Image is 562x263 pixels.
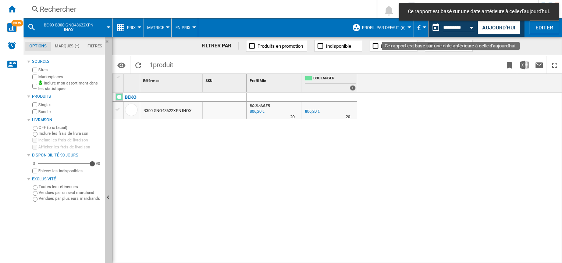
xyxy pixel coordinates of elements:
label: Inclure les frais de livraison [38,137,102,143]
button: Indisponible [314,40,362,52]
button: Editer [530,21,559,34]
button: Aujourd'hui [477,21,520,34]
md-tab-item: Options [25,42,51,51]
span: BOULANGER [313,76,356,82]
span: € [417,24,421,32]
div: Sort None [204,74,246,85]
div: BOULANGER 1 offers sold by BOULANGER [303,74,357,92]
label: Sites [38,67,102,73]
div: Sort None [142,74,202,85]
span: 1 [146,56,177,72]
button: Profil par défaut (6) [362,18,409,37]
span: Ce rapport est basé sur une date antérieure à celle d'aujourd'hui. [406,8,552,15]
button: Matrice [147,18,168,37]
div: B300 GNO43622XPN INOX [143,102,192,119]
span: Profil par défaut (6) [362,25,406,30]
input: Toutes les références [33,185,38,190]
button: Produits en promotion [246,40,307,52]
label: Vendues par plusieurs marchands [39,196,102,201]
div: FILTRER PAR [202,42,239,50]
span: Indisponible [326,43,351,49]
input: Bundles [32,109,37,114]
button: Options [114,58,129,72]
span: Hausse de prix [381,43,412,49]
img: mysite-bg-18x18.png [38,80,43,85]
button: Baisse de prix [425,40,473,52]
div: Disponibilité 90 Jours [32,152,102,158]
input: Vendues par un seul marchand [33,191,38,196]
button: Télécharger au format Excel [517,56,532,73]
input: Afficher les frais de livraison [32,169,37,173]
label: Afficher les frais de livraison [38,144,102,150]
input: Vendues par plusieurs marchands [33,197,38,202]
span: SKU [206,79,213,83]
label: Inclure mon assortiment dans les statistiques [38,80,102,92]
span: Prix [127,25,136,30]
img: wise-card.svg [7,23,17,32]
button: Recharger [131,56,146,73]
div: Délai de livraison : 20 jours [346,114,350,121]
span: produit [153,61,173,69]
label: Vendues par un seul marchand [39,190,102,195]
button: Open calendar [465,20,479,33]
div: 806,20 € [304,108,320,115]
div: Sources [32,59,102,65]
button: € [417,18,424,37]
label: Toutes les références [39,184,102,190]
img: excel-24x24.png [520,61,529,69]
div: 1 offers sold by BOULANGER [350,85,356,91]
span: NEW [11,20,23,26]
md-slider: Disponibilité [38,160,92,167]
div: 806,20 € [305,109,320,114]
div: Profil Min Sort None [248,74,302,85]
div: Livraison [32,117,102,123]
button: Plein écran [547,56,562,73]
span: Produits en promotion [257,43,303,49]
div: Produits [32,94,102,100]
span: BOULANGER [250,104,270,108]
div: Profil par défaut (6) [352,18,409,37]
div: 0 [31,161,37,166]
label: OFF (prix facial) [39,125,102,130]
md-tab-item: Filtres [83,42,106,51]
span: BEKO B300 GNO43622XPN INOX [39,23,98,32]
input: Marketplaces [32,75,37,79]
button: Créer un favoris [502,56,517,73]
label: Bundles [38,109,102,115]
label: Enlever les indisponibles [38,168,102,174]
div: Sort None [125,74,140,85]
label: Singles [38,102,102,108]
div: Mise à jour : mardi 2 septembre 2025 02:00 [249,108,264,115]
span: Profil Min [250,79,266,83]
span: Baisse de prix [436,43,465,49]
button: BEKO B300 GNO43622XPN INOX [39,18,106,37]
div: SKU Sort None [204,74,246,85]
div: Référence Sort None [142,74,202,85]
span: En Prix [175,25,191,30]
div: Délai de livraison : 20 jours [290,114,295,121]
div: 90 [94,161,102,166]
div: Sort None [248,74,302,85]
input: Afficher les frais de livraison [32,145,37,149]
input: Inclure mon assortiment dans les statistiques [32,82,37,91]
input: Singles [32,102,37,107]
label: Inclure les frais de livraison [39,131,102,136]
div: Prix [116,18,139,37]
md-menu: Currency [413,18,428,37]
span: Référence [143,79,159,83]
img: alerts-logo.svg [7,41,16,50]
button: md-calendar [428,20,443,35]
input: Inclure les frais de livraison [32,138,37,143]
div: Ce rapport est basé sur une date antérieure à celle d'aujourd'hui. [428,18,476,37]
label: Marketplaces [38,74,102,80]
div: Exclusivité [32,176,102,182]
button: Prix [127,18,139,37]
button: Envoyer ce rapport par email [532,56,547,73]
button: Masquer [105,37,114,50]
input: Sites [32,68,37,72]
button: En Prix [175,18,194,37]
